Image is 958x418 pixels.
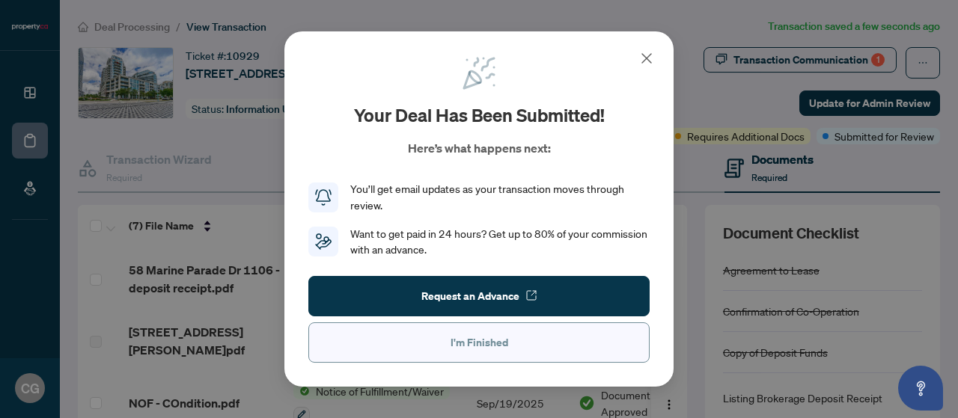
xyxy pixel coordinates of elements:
[451,331,508,354] span: I'm Finished
[421,284,519,308] span: Request an Advance
[408,139,551,157] p: Here’s what happens next:
[898,366,943,411] button: Open asap
[308,276,650,316] button: Request an Advance
[350,226,650,259] div: Want to get paid in 24 hours? Get up to 80% of your commission with an advance.
[308,322,650,363] button: I'm Finished
[354,103,605,127] h2: Your deal has been submitted!
[350,181,650,214] div: You’ll get email updates as your transaction moves through review.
